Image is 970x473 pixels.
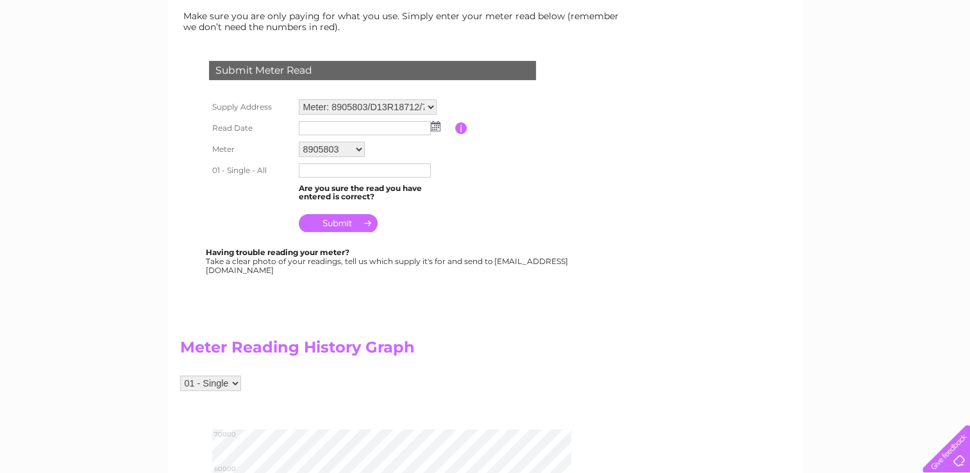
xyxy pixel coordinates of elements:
[206,118,296,138] th: Read Date
[928,54,958,64] a: Log out
[728,6,817,22] a: 0333 014 3131
[180,338,629,363] h2: Meter Reading History Graph
[431,121,440,131] img: ...
[744,54,769,64] a: Water
[296,181,455,205] td: Are you sure the read you have entered is correct?
[455,122,467,134] input: Information
[206,160,296,181] th: 01 - Single - All
[180,8,629,35] td: Make sure you are only paying for what you use. Simply enter your meter read below (remember we d...
[206,96,296,118] th: Supply Address
[858,54,877,64] a: Blog
[776,54,805,64] a: Energy
[206,138,296,160] th: Meter
[183,7,789,62] div: Clear Business is a trading name of Verastar Limited (registered in [GEOGRAPHIC_DATA] No. 3667643...
[34,33,99,72] img: logo.png
[209,61,536,80] div: Submit Meter Read
[885,54,916,64] a: Contact
[206,248,570,274] div: Take a clear photo of your readings, tell us which supply it's for and send to [EMAIL_ADDRESS][DO...
[299,214,378,232] input: Submit
[812,54,851,64] a: Telecoms
[206,247,349,257] b: Having trouble reading your meter?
